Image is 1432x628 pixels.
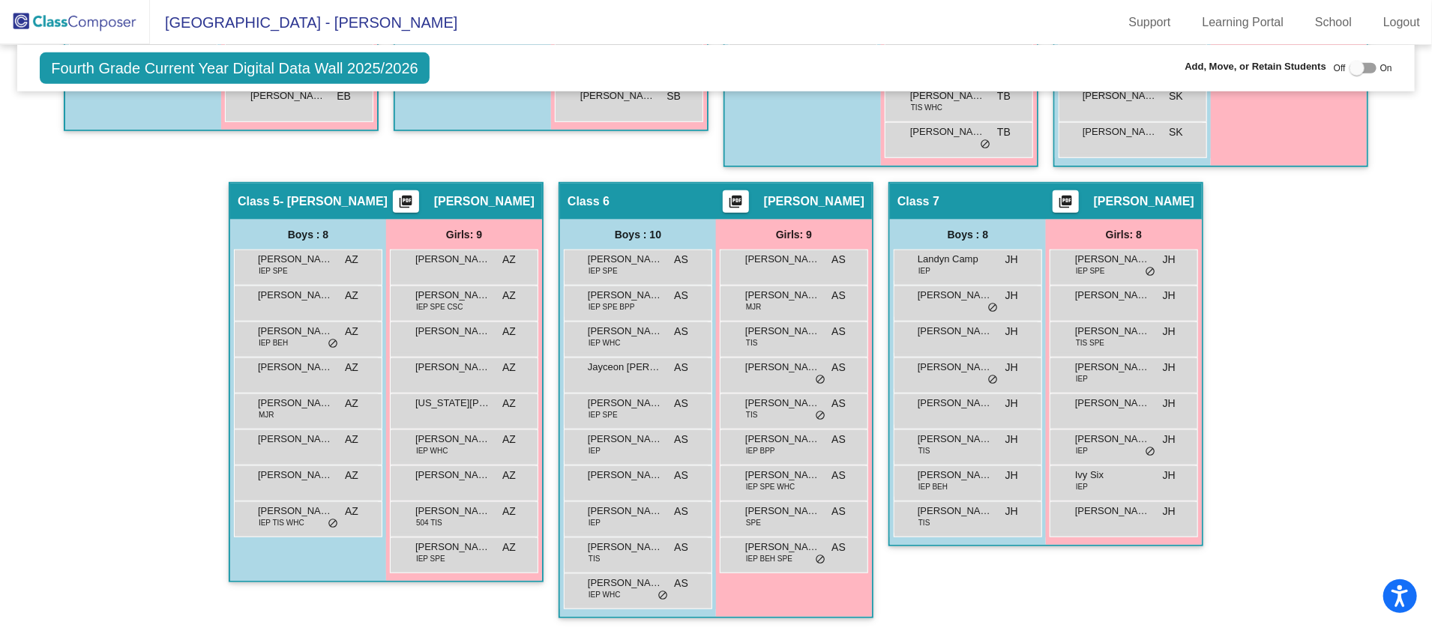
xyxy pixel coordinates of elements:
span: AS [674,360,688,375]
span: [PERSON_NAME] [588,324,663,339]
span: JH [1005,252,1018,268]
span: IEP SPE [416,553,445,564]
span: AZ [502,540,516,555]
span: [PERSON_NAME] [1075,360,1150,375]
span: [PERSON_NAME] [258,432,333,447]
span: JH [1163,468,1176,483]
span: EB [337,88,351,104]
mat-icon: picture_as_pdf [726,194,744,215]
span: SPE [746,517,761,528]
span: [PERSON_NAME] [745,360,820,375]
span: TIS [589,553,601,564]
span: [GEOGRAPHIC_DATA] - [PERSON_NAME] [150,10,457,34]
span: [PERSON_NAME] [1083,124,1158,139]
span: IEP WHC [589,589,621,600]
span: [PERSON_NAME] [745,432,820,447]
span: IEP [1076,373,1088,384]
span: [PERSON_NAME] [588,288,663,303]
a: Logout [1371,10,1432,34]
span: IEP SPE [589,265,618,277]
span: IEP TIS WHC [259,517,304,528]
span: IEP [1076,481,1088,492]
span: [PERSON_NAME] [745,324,820,339]
span: JH [1005,468,1018,483]
span: AZ [345,252,358,268]
span: AZ [345,468,358,483]
span: SB [667,88,681,104]
span: IEP [918,265,930,277]
span: JH [1005,288,1018,304]
span: [PERSON_NAME] [588,504,663,519]
span: Jayceon [PERSON_NAME] [588,360,663,375]
span: JH [1163,288,1176,304]
span: [PERSON_NAME] [1075,396,1150,411]
span: AZ [345,288,358,304]
span: [PERSON_NAME] [258,324,333,339]
span: AZ [502,396,516,411]
span: [PERSON_NAME] [588,396,663,411]
button: Print Students Details [1053,190,1079,213]
span: [PERSON_NAME] [918,324,993,339]
span: JH [1005,324,1018,339]
span: Fourth Grade Current Year Digital Data Wall 2025/2026 [40,52,430,84]
span: AS [674,576,688,591]
span: AS [674,324,688,339]
span: IEP SPE [589,409,618,420]
mat-icon: picture_as_pdf [1056,194,1074,215]
span: AZ [345,324,358,339]
span: [PERSON_NAME] [415,540,490,555]
span: TIS [918,517,930,528]
span: AS [831,252,846,268]
span: do_not_disturb_alt [658,590,668,602]
span: do_not_disturb_alt [815,554,825,566]
span: [PERSON_NAME] [1094,194,1194,209]
span: do_not_disturb_alt [980,139,990,151]
span: [PERSON_NAME] [415,468,490,483]
span: JH [1005,360,1018,375]
button: Print Students Details [723,190,749,213]
span: TIS [746,337,758,348]
span: AZ [502,504,516,519]
span: AZ [345,432,358,447]
span: [PERSON_NAME] [1075,252,1150,267]
span: [PERSON_NAME] [415,360,490,375]
div: Boys : 8 [890,220,1046,250]
span: [PERSON_NAME] [250,88,325,103]
span: AS [831,288,846,304]
div: Girls: 8 [1046,220,1202,250]
span: [PERSON_NAME] [745,540,820,555]
span: Landyn Camp [918,252,993,267]
span: IEP WHC [589,337,621,348]
span: do_not_disturb_alt [815,410,825,422]
span: [PERSON_NAME] [258,504,333,519]
span: AS [831,540,846,555]
a: School [1303,10,1364,34]
span: On [1380,61,1392,75]
span: JH [1163,396,1176,411]
span: Off [1334,61,1346,75]
span: - [PERSON_NAME] [280,194,388,209]
span: [PERSON_NAME] [415,288,490,303]
span: AZ [502,360,516,375]
span: [PERSON_NAME] [745,252,820,267]
span: [PERSON_NAME] [434,194,535,209]
span: [US_STATE][PERSON_NAME] [415,396,490,411]
span: [PERSON_NAME] [745,468,820,483]
span: AS [674,468,688,483]
span: IEP SPE [1076,265,1105,277]
span: TIS [746,409,758,420]
span: [PERSON_NAME] [918,468,993,483]
span: IEP BEH [918,481,948,492]
mat-icon: picture_as_pdf [397,194,415,215]
span: [PERSON_NAME] [415,432,490,447]
span: AZ [502,432,516,447]
span: JH [1163,504,1176,519]
span: AZ [502,468,516,483]
span: IEP BEH SPE [746,553,792,564]
span: AS [674,540,688,555]
span: [PERSON_NAME] [588,576,663,591]
span: JH [1163,252,1176,268]
span: IEP BPP [746,445,775,456]
span: [PERSON_NAME] [1075,324,1150,339]
span: do_not_disturb_alt [987,374,998,386]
